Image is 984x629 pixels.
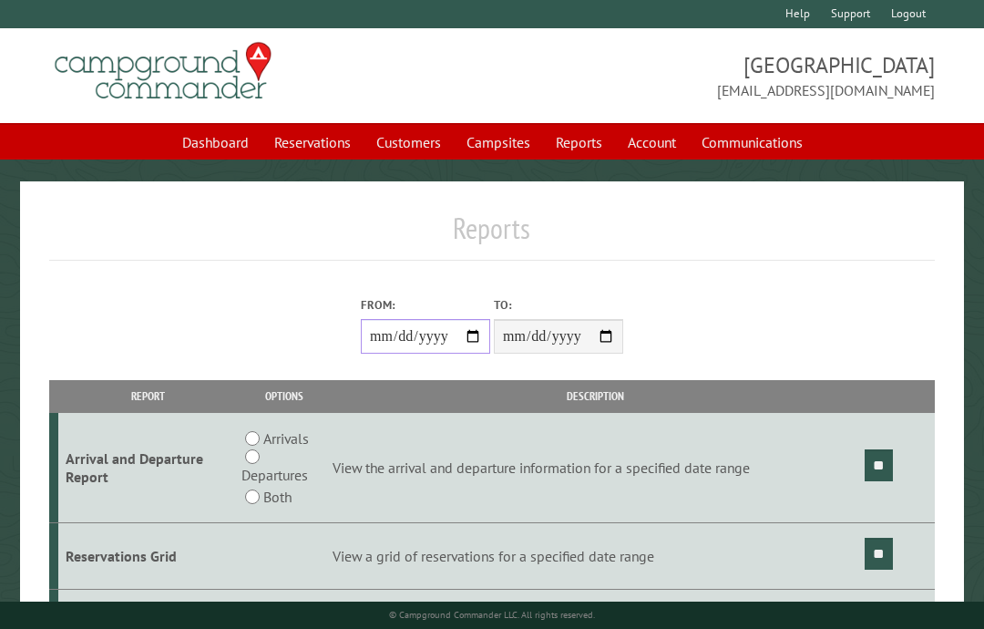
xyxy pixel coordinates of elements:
[545,125,613,160] a: Reports
[263,486,292,508] label: Both
[239,380,330,412] th: Options
[49,36,277,107] img: Campground Commander
[456,125,541,160] a: Campsites
[241,464,308,486] label: Departures
[171,125,260,160] a: Dashboard
[492,50,935,101] span: [GEOGRAPHIC_DATA] [EMAIL_ADDRESS][DOMAIN_NAME]
[494,296,623,314] label: To:
[365,125,452,160] a: Customers
[389,609,595,621] small: © Campground Commander LLC. All rights reserved.
[263,125,362,160] a: Reservations
[330,523,862,590] td: View a grid of reservations for a specified date range
[361,296,490,314] label: From:
[58,413,239,523] td: Arrival and Departure Report
[263,428,309,449] label: Arrivals
[58,380,239,412] th: Report
[330,413,862,523] td: View the arrival and departure information for a specified date range
[617,125,687,160] a: Account
[691,125,814,160] a: Communications
[58,523,239,590] td: Reservations Grid
[49,211,935,261] h1: Reports
[330,380,862,412] th: Description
